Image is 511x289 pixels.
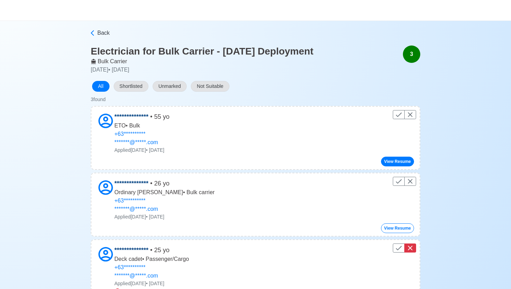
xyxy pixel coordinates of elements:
[191,81,229,92] button: Not Suitable
[114,122,169,130] p: ETO • Bulk
[114,255,189,263] p: Deck cadet • Passenger/Cargo
[114,280,189,287] p: Applied [DATE] • [DATE]
[403,46,420,63] div: 3
[393,177,416,186] div: Control
[97,29,110,37] span: Back
[91,66,314,74] p: [DATE] • [DATE]
[393,110,416,119] div: Control
[89,29,420,37] a: Back
[393,243,416,253] div: Control
[114,188,214,197] p: Ordinary [PERSON_NAME] • Bulk carrier
[91,96,106,103] div: 3 found
[114,246,189,255] p: • 25 yo
[114,147,169,154] p: Applied [DATE] • [DATE]
[92,81,109,92] button: All
[91,46,314,57] h3: Electrician for Bulk Carrier - [DATE] Deployment
[114,81,148,92] button: Shortlisted
[153,81,187,92] button: Unmarked
[114,112,169,122] p: • 55 yo
[114,179,214,188] p: • 26 yo
[91,57,314,66] p: Bulk Carrier
[381,157,414,166] button: View Resume
[381,223,414,233] button: View Resume
[114,213,214,221] p: Applied [DATE] • [DATE]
